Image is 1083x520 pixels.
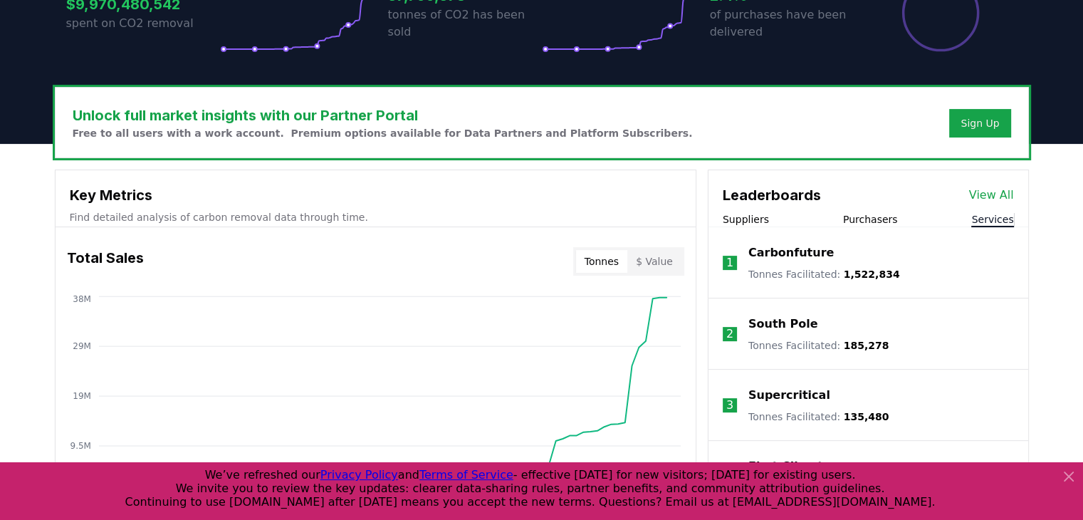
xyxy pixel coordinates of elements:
[710,6,864,41] p: of purchases have been delivered
[748,458,831,475] a: First Climate
[73,126,693,140] p: Free to all users with a work account. Premium options available for Data Partners and Platform S...
[388,6,542,41] p: tonnes of CO2 has been sold
[726,254,733,271] p: 1
[73,341,91,351] tspan: 29M
[748,387,830,404] a: Supercritical
[73,391,91,401] tspan: 19M
[748,244,834,261] a: Carbonfuture
[576,250,627,273] button: Tonnes
[969,187,1014,204] a: View All
[748,267,900,281] p: Tonnes Facilitated :
[70,210,681,224] p: Find detailed analysis of carbon removal data through time.
[949,109,1010,137] button: Sign Up
[844,269,900,280] span: 1,522,834
[844,340,889,351] span: 185,278
[66,15,220,32] p: spent on CO2 removal
[70,441,90,451] tspan: 9.5M
[748,338,889,353] p: Tonnes Facilitated :
[73,294,91,304] tspan: 38M
[67,247,144,276] h3: Total Sales
[748,410,889,424] p: Tonnes Facilitated :
[961,116,999,130] a: Sign Up
[726,397,733,414] p: 3
[971,212,1013,227] button: Services
[723,212,769,227] button: Suppliers
[748,316,818,333] a: South Pole
[844,411,889,422] span: 135,480
[70,184,681,206] h3: Key Metrics
[73,105,693,126] h3: Unlock full market insights with our Partner Portal
[843,212,898,227] button: Purchasers
[627,250,681,273] button: $ Value
[723,184,821,206] h3: Leaderboards
[726,326,733,343] p: 2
